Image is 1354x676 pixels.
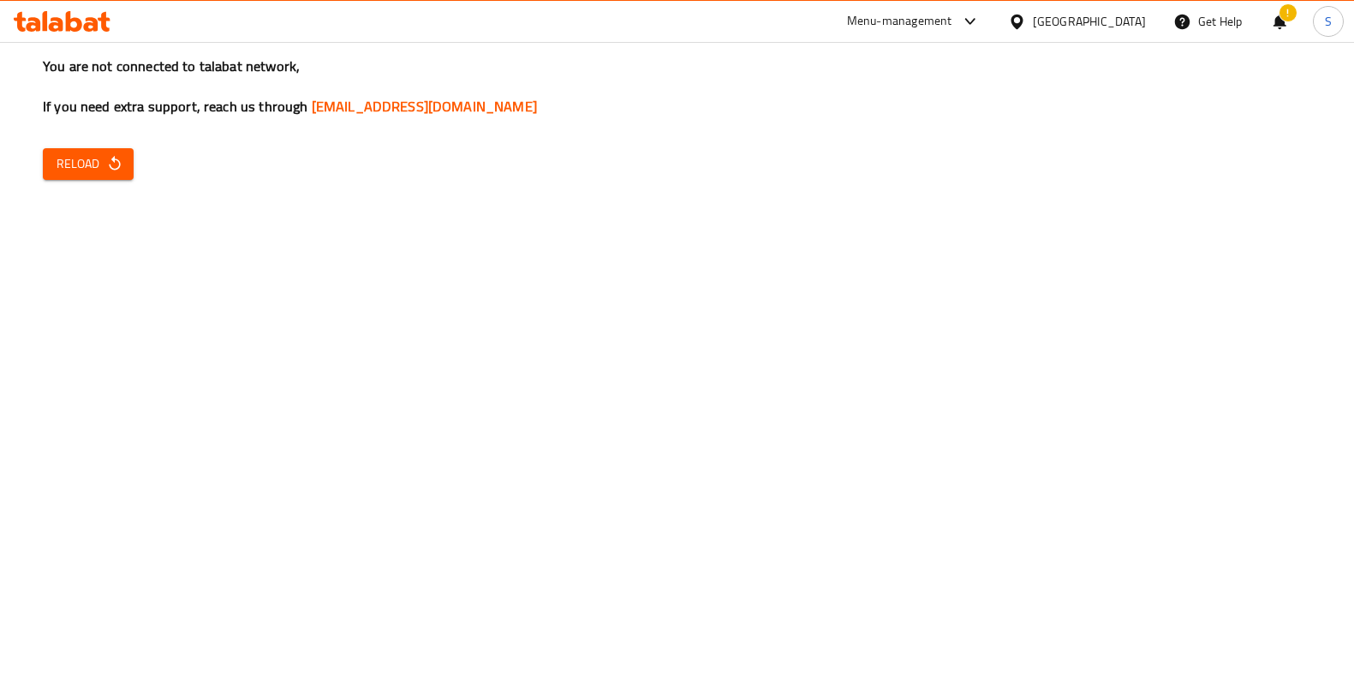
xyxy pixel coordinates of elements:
[1033,12,1146,31] div: [GEOGRAPHIC_DATA]
[847,11,952,32] div: Menu-management
[57,153,120,175] span: Reload
[43,148,134,180] button: Reload
[1325,12,1332,31] span: S
[43,57,1311,117] h3: You are not connected to talabat network, If you need extra support, reach us through
[312,93,537,119] a: [EMAIL_ADDRESS][DOMAIN_NAME]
